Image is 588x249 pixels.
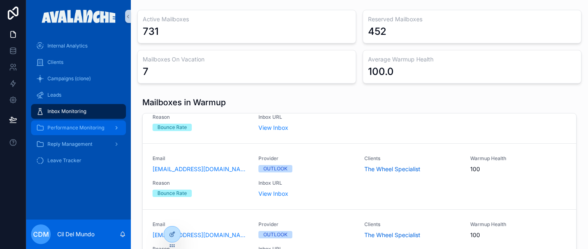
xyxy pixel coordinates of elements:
a: Leave Tracker [31,153,126,168]
div: 452 [368,25,386,38]
a: Clients [31,55,126,70]
span: Warmup Health [470,221,566,228]
div: OUTLOOK [263,165,287,172]
span: Campaigns (clone) [47,75,91,82]
div: OUTLOOK [263,231,287,238]
span: Email [153,155,249,162]
span: Warmup Health [470,155,566,162]
h3: Active Mailboxes [143,15,351,23]
div: 7 [143,65,148,78]
a: View Inbox [258,124,288,131]
span: Reason [153,180,249,186]
div: 731 [143,25,159,38]
h3: Reserved Mailboxes [368,15,576,23]
span: Provider [258,221,355,228]
a: Performance Monitoring [31,120,126,135]
span: Inbox URL [258,180,355,186]
a: Leads [31,88,126,102]
span: Clients [364,155,460,162]
img: App logo [42,10,116,23]
span: Provider [258,155,355,162]
a: Reply Management [31,137,126,152]
p: Cil Del Mundo [57,230,94,238]
span: Clients [47,59,63,66]
h1: Mailboxes in Warmup [142,97,226,108]
span: Leads [47,92,61,98]
a: Inbox Monitoring [31,104,126,119]
a: View Inbox [258,190,288,197]
a: Campaigns (clone) [31,71,126,86]
a: [EMAIL_ADDRESS][DOMAIN_NAME] [153,165,249,173]
a: [EMAIL_ADDRESS][DOMAIN_NAME] [153,231,249,239]
span: Inbox Monitoring [47,108,86,115]
span: 100 [470,231,566,239]
span: Clients [364,221,460,228]
h3: Average Warmup Health [368,55,576,63]
div: Bounce Rate [157,124,187,131]
span: Reply Management [47,141,92,147]
span: CDM [33,229,49,239]
span: Reason [153,114,249,120]
div: 100.0 [368,65,394,78]
span: Leave Tracker [47,157,81,164]
a: The Wheel Specialist [364,165,420,173]
h3: Mailboxes On Vacation [143,55,351,63]
a: The Wheel Specialist [364,231,420,239]
span: Performance Monitoring [47,124,104,131]
span: 100 [470,165,566,173]
a: Internal Analytics [31,38,126,53]
div: scrollable content [26,33,131,179]
div: Bounce Rate [157,190,187,197]
span: Inbox URL [258,114,355,120]
span: Internal Analytics [47,43,88,49]
span: Email [153,221,249,228]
